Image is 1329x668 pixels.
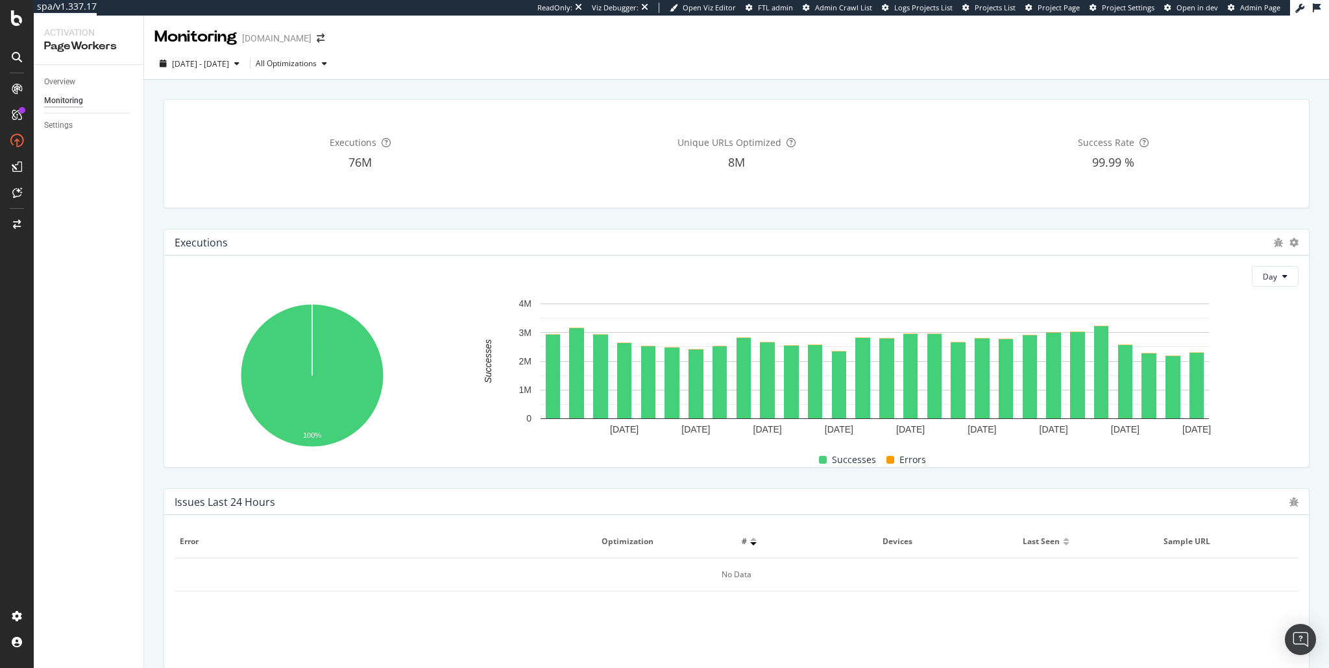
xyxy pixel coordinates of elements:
div: bug [1274,238,1283,247]
div: Activation [44,26,133,39]
text: 1M [519,385,531,395]
span: Last seen [1023,536,1060,547]
a: Admin Page [1228,3,1280,13]
span: Successes [832,452,876,468]
a: Open Viz Editor [670,3,736,13]
svg: A chart. [457,297,1293,441]
text: [DATE] [896,424,925,435]
div: Issues Last 24 Hours [175,495,275,508]
div: No Data [175,558,1299,591]
span: Success Rate [1078,136,1134,149]
span: Projects List [975,3,1016,12]
div: Settings [44,119,73,132]
button: All Optimizations [256,53,332,74]
span: # [742,536,747,547]
text: 2M [519,356,531,366]
div: All Optimizations [256,60,317,67]
button: Day [1252,266,1299,287]
span: FTL admin [758,3,793,12]
span: Optimization [602,536,729,547]
button: [DATE] - [DATE] [154,53,245,74]
span: Admin Crawl List [815,3,872,12]
div: Monitoring [44,94,83,108]
a: Settings [44,119,134,132]
a: Projects List [962,3,1016,13]
text: [DATE] [1182,424,1211,435]
span: Open Viz Editor [683,3,736,12]
span: Executions [330,136,376,149]
div: Executions [175,236,228,249]
div: arrow-right-arrow-left [317,34,324,43]
div: Overview [44,75,75,89]
a: Open in dev [1164,3,1218,13]
div: Monitoring [154,26,237,48]
text: [DATE] [753,424,782,435]
text: 100% [303,432,321,440]
span: Logs Projects List [894,3,953,12]
div: bug [1289,497,1299,507]
span: Devices [883,536,1010,547]
a: Project Page [1025,3,1080,13]
span: 76M [348,154,372,170]
span: 8M [728,154,745,170]
div: Open Intercom Messenger [1285,624,1316,655]
span: [DATE] - [DATE] [172,58,229,69]
span: Day [1263,271,1277,282]
text: [DATE] [825,424,853,435]
a: FTL admin [746,3,793,13]
span: Unique URLs Optimized [677,136,781,149]
text: [DATE] [681,424,710,435]
span: Errors [899,452,926,468]
span: 99.99 % [1092,154,1134,170]
span: Project Settings [1102,3,1154,12]
text: [DATE] [610,424,639,435]
text: 0 [526,414,531,424]
text: Successes [483,339,493,383]
text: [DATE] [1040,424,1068,435]
text: [DATE] [1111,424,1140,435]
div: PageWorkers [44,39,133,54]
a: Overview [44,75,134,89]
text: [DATE] [968,424,996,435]
span: Sample URL [1164,536,1291,547]
span: Project Page [1038,3,1080,12]
text: 4M [519,299,531,309]
span: Open in dev [1177,3,1218,12]
div: ReadOnly: [537,3,572,13]
span: Error [180,536,588,547]
svg: A chart. [175,297,450,457]
span: Admin Page [1240,3,1280,12]
a: Monitoring [44,94,134,108]
a: Project Settings [1090,3,1154,13]
a: Logs Projects List [882,3,953,13]
text: 3M [519,328,531,338]
div: Viz Debugger: [592,3,639,13]
div: [DOMAIN_NAME] [242,32,311,45]
a: Admin Crawl List [803,3,872,13]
